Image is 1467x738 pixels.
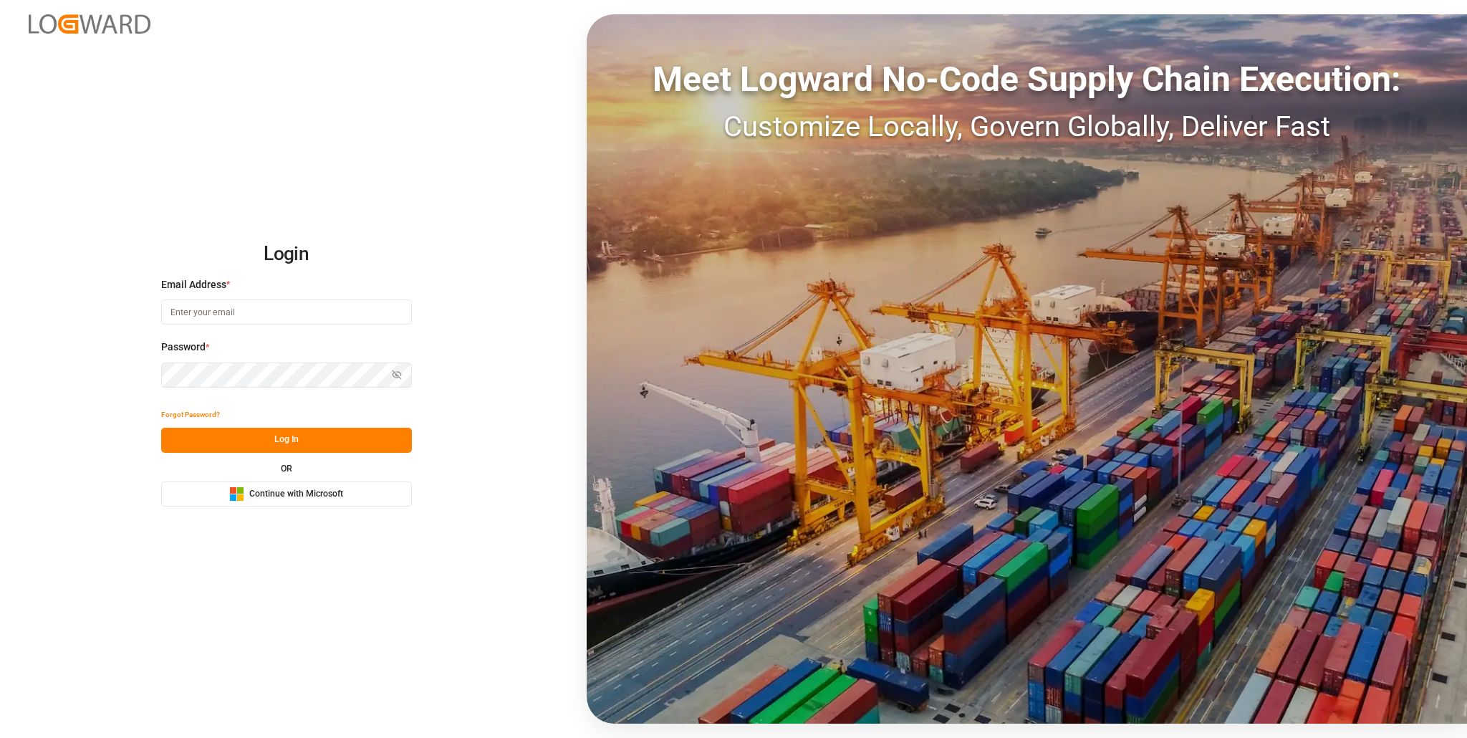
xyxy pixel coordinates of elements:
[161,403,220,428] button: Forgot Password?
[161,428,412,453] button: Log In
[587,105,1467,148] div: Customize Locally, Govern Globally, Deliver Fast
[161,299,412,325] input: Enter your email
[249,488,343,501] span: Continue with Microsoft
[161,277,226,292] span: Email Address
[161,231,412,277] h2: Login
[161,340,206,355] span: Password
[281,464,292,473] small: OR
[161,481,412,507] button: Continue with Microsoft
[29,14,150,34] img: Logward_new_orange.png
[587,54,1467,105] div: Meet Logward No-Code Supply Chain Execution:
